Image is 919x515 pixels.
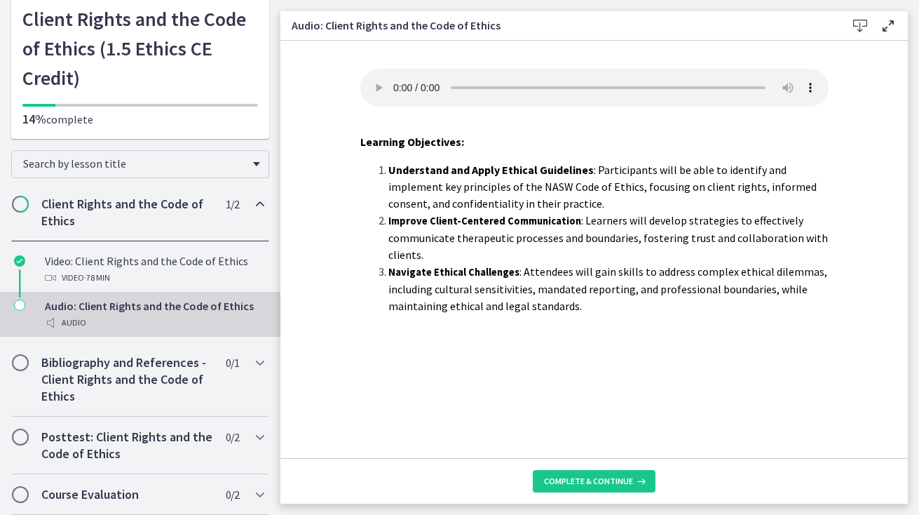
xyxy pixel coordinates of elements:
[533,470,655,493] button: Complete & continue
[388,266,519,279] strong: Navigate Ethical Challenges
[292,17,824,34] h3: Audio: Client Rights and the Code of Ethics
[14,255,25,267] i: Completed
[41,354,212,405] h2: Bibliography and References - Client Rights and the Code of Ethics
[41,486,212,503] h2: Course Evaluation
[226,354,239,371] span: 0 / 1
[41,196,212,229] h2: Client Rights and the Code of Ethics
[22,111,258,128] p: complete
[45,269,264,286] div: Video
[41,429,212,462] h2: Posttest: Client Rights and the Code of Ethics
[11,150,269,178] div: Search by lesson title
[388,163,817,210] span: : Participants will be able to identify and implement key principles of the NASW Code of Ethics, ...
[388,163,594,177] span: Understand and Apply Ethical Guidelines
[388,215,581,227] strong: Improve Client-Centered Communication
[388,265,827,313] span: : Attendees will gain skills to address complex ethical dilemmas, including cultural sensitivitie...
[45,297,264,331] div: Audio: Client Rights and the Code of Ethics
[360,135,464,149] span: Learning Objectives:
[23,156,246,170] span: Search by lesson title
[22,4,258,93] h1: Client Rights and the Code of Ethics (1.5 Ethics CE Credit)
[22,111,46,127] span: 14%
[45,253,264,286] div: Video: Client Rights and the Code of Ethics
[226,429,239,446] span: 0 / 2
[226,486,239,503] span: 0 / 2
[544,476,633,487] span: Complete & continue
[84,269,110,286] span: · 78 min
[388,213,828,262] span: : Learners will develop strategies to effectively communicate therapeutic processes and boundarie...
[226,196,239,213] span: 1 / 2
[45,314,264,331] div: Audio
